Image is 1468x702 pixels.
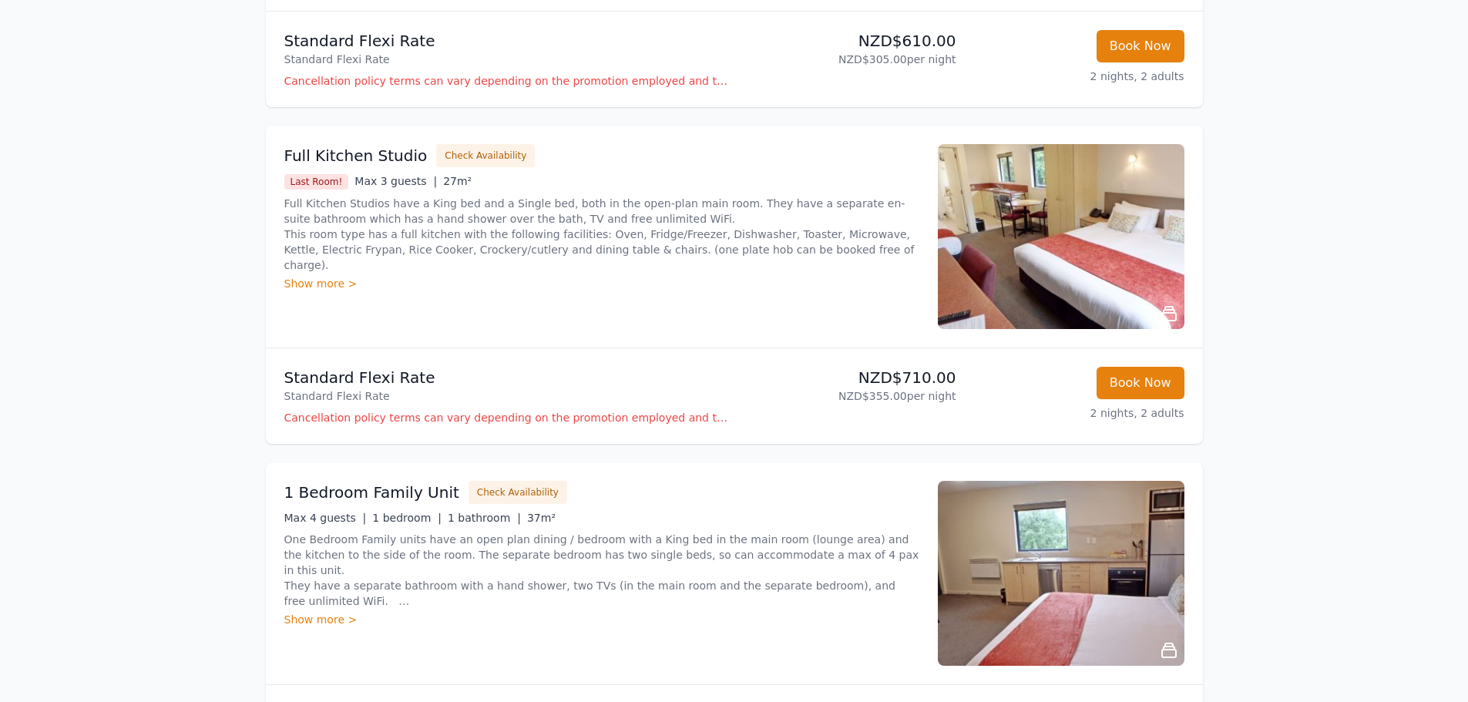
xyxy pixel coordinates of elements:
span: 37m² [527,512,556,524]
button: Check Availability [436,144,535,167]
span: Last Room! [284,174,349,190]
p: Full Kitchen Studios have a King bed and a Single bed, both in the open-plan main room. They have... [284,196,919,273]
p: NZD$710.00 [741,367,956,388]
button: Check Availability [469,481,567,504]
div: Show more > [284,612,919,627]
p: NZD$355.00 per night [741,388,956,404]
span: Max 3 guests | [354,175,437,187]
button: Book Now [1097,30,1184,62]
span: Max 4 guests | [284,512,367,524]
p: 2 nights, 2 adults [969,69,1184,84]
div: Show more > [284,276,919,291]
p: Cancellation policy terms can vary depending on the promotion employed and the time of stay of th... [284,410,728,425]
p: Standard Flexi Rate [284,52,728,67]
p: Standard Flexi Rate [284,30,728,52]
span: 1 bathroom | [448,512,521,524]
p: Standard Flexi Rate [284,367,728,388]
p: Cancellation policy terms can vary depending on the promotion employed and the time of stay of th... [284,73,728,89]
p: NZD$305.00 per night [741,52,956,67]
p: Standard Flexi Rate [284,388,728,404]
p: One Bedroom Family units have an open plan dining / bedroom with a King bed in the main room (lou... [284,532,919,609]
span: 27m² [443,175,472,187]
p: NZD$610.00 [741,30,956,52]
p: 2 nights, 2 adults [969,405,1184,421]
button: Book Now [1097,367,1184,399]
h3: 1 Bedroom Family Unit [284,482,459,503]
h3: Full Kitchen Studio [284,145,428,166]
span: 1 bedroom | [372,512,442,524]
